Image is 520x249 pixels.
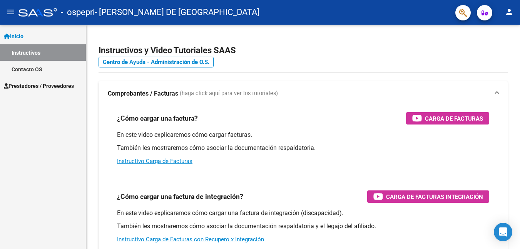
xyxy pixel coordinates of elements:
div: Open Intercom Messenger [494,223,512,241]
mat-icon: menu [6,7,15,17]
p: También les mostraremos cómo asociar la documentación respaldatoria. [117,144,489,152]
h3: ¿Cómo cargar una factura de integración? [117,191,243,202]
span: Carga de Facturas [425,114,483,123]
a: Instructivo Carga de Facturas con Recupero x Integración [117,236,264,243]
span: Carga de Facturas Integración [386,192,483,202]
a: Instructivo Carga de Facturas [117,158,192,165]
p: En este video explicaremos cómo cargar una factura de integración (discapacidad). [117,209,489,217]
mat-expansion-panel-header: Comprobantes / Facturas (haga click aquí para ver los tutoriales) [99,81,508,106]
p: También les mostraremos cómo asociar la documentación respaldatoria y el legajo del afiliado. [117,222,489,230]
button: Carga de Facturas [406,112,489,124]
span: Prestadores / Proveedores [4,82,74,90]
mat-icon: person [505,7,514,17]
strong: Comprobantes / Facturas [108,89,178,98]
span: Inicio [4,32,23,40]
h3: ¿Cómo cargar una factura? [117,113,198,124]
h2: Instructivos y Video Tutoriales SAAS [99,43,508,58]
span: (haga click aquí para ver los tutoriales) [180,89,278,98]
button: Carga de Facturas Integración [367,190,489,203]
span: - [PERSON_NAME] DE [GEOGRAPHIC_DATA] [95,4,259,21]
span: - ospepri [61,4,95,21]
p: En este video explicaremos cómo cargar facturas. [117,131,489,139]
a: Centro de Ayuda - Administración de O.S. [99,57,214,67]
